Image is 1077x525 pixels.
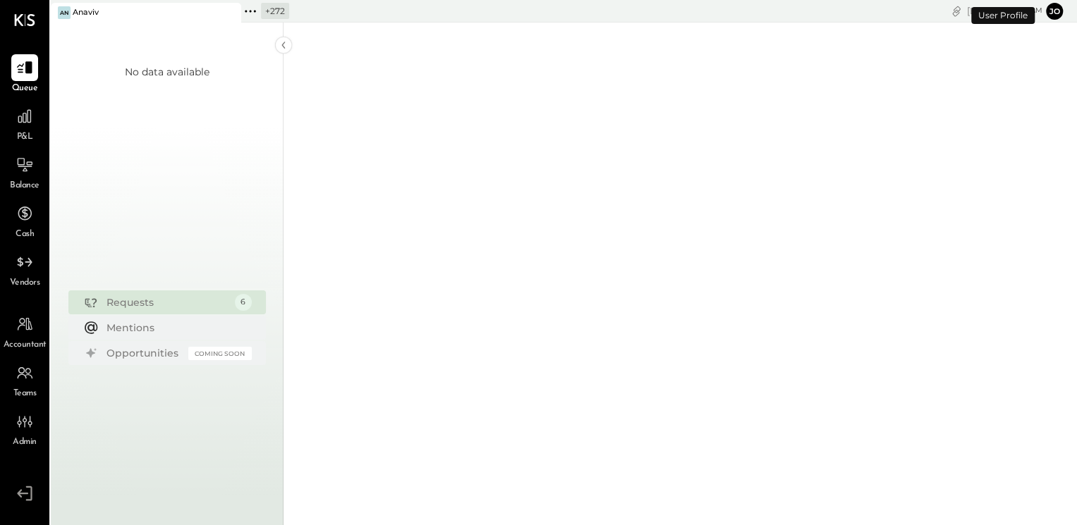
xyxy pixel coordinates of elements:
div: Requests [107,295,228,309]
span: Cash [16,228,34,241]
span: Queue [12,82,38,95]
span: Vendors [10,277,40,290]
div: An [58,6,71,19]
a: P&L [1,103,49,144]
div: User Profile [971,7,1035,24]
div: + 272 [261,3,289,19]
span: Balance [10,180,39,192]
div: Opportunities [107,346,181,360]
span: Accountant [4,339,47,352]
span: am [1030,6,1042,16]
a: Teams [1,359,49,400]
div: Mentions [107,321,245,335]
div: 6 [235,294,252,311]
span: P&L [17,131,33,144]
a: Admin [1,408,49,449]
div: Anaviv [73,7,99,18]
span: 8 : 13 [1000,4,1028,18]
span: Admin [13,436,37,449]
a: Vendors [1,249,49,290]
div: copy link [949,4,963,18]
a: Balance [1,152,49,192]
button: Jo [1046,3,1063,20]
a: Accountant [1,311,49,352]
a: Cash [1,200,49,241]
a: Queue [1,54,49,95]
span: Teams [13,388,37,400]
div: Coming Soon [188,347,252,360]
div: [DATE] [967,4,1042,18]
div: No data available [125,65,209,79]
